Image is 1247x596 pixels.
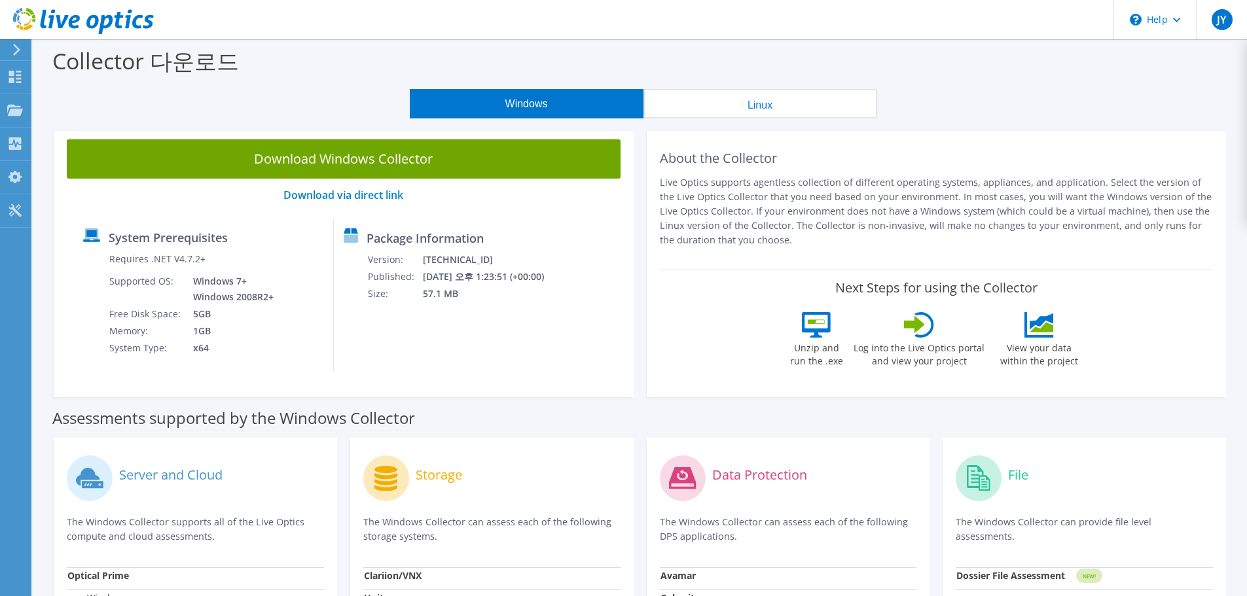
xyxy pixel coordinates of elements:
[835,280,1038,296] label: Next Steps for using the Collector
[109,323,183,340] td: Memory:
[367,251,422,268] td: Version:
[67,139,621,179] a: Download Windows Collector
[1008,468,1028,482] label: File
[364,569,422,582] strong: Clariion/VNX
[109,340,183,357] td: System Type:
[660,150,1214,166] h2: About the Collector
[422,285,562,302] td: 57.1 MB
[109,273,183,306] td: Supported OS:
[183,340,276,357] td: x64
[712,468,807,482] label: Data Protection
[367,232,484,245] label: Package Information
[119,468,223,482] label: Server and Cloud
[52,412,415,425] label: Assessments supported by the Windows Collector
[52,46,239,76] label: Collector 다운로드
[1130,14,1142,26] svg: \n
[1212,9,1233,30] span: JY
[660,515,917,544] p: The Windows Collector can assess each of the following DPS applications.
[422,251,562,268] td: [TECHNICAL_ID]
[283,188,403,202] a: Download via direct link
[109,231,228,244] label: System Prerequisites
[956,515,1213,544] p: The Windows Collector can provide file level assessments.
[416,468,462,482] label: Storage
[363,515,621,544] p: The Windows Collector can assess each of the following storage systems.
[67,515,324,544] p: The Windows Collector supports all of the Live Optics compute and cloud assessments.
[660,175,1214,247] p: Live Optics supports agentless collection of different operating systems, appliances, and applica...
[422,268,562,285] td: [DATE] 오후 1:23:51 (+00:00)
[1083,572,1096,580] tspan: NEW!
[410,89,643,118] button: Windows
[109,253,206,266] label: Requires .NET V4.7.2+
[786,338,846,368] label: Unzip and run the .exe
[367,268,422,285] td: Published:
[956,569,1065,582] strong: Dossier File Assessment
[183,306,276,323] td: 5GB
[183,323,276,340] td: 1GB
[992,338,1086,368] label: View your data within the project
[853,338,985,368] label: Log into the Live Optics portal and view your project
[109,306,183,323] td: Free Disk Space:
[367,285,422,302] td: Size:
[643,89,877,118] button: Linux
[67,569,129,582] strong: Optical Prime
[660,569,696,582] strong: Avamar
[183,273,276,306] td: Windows 7+ Windows 2008R2+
